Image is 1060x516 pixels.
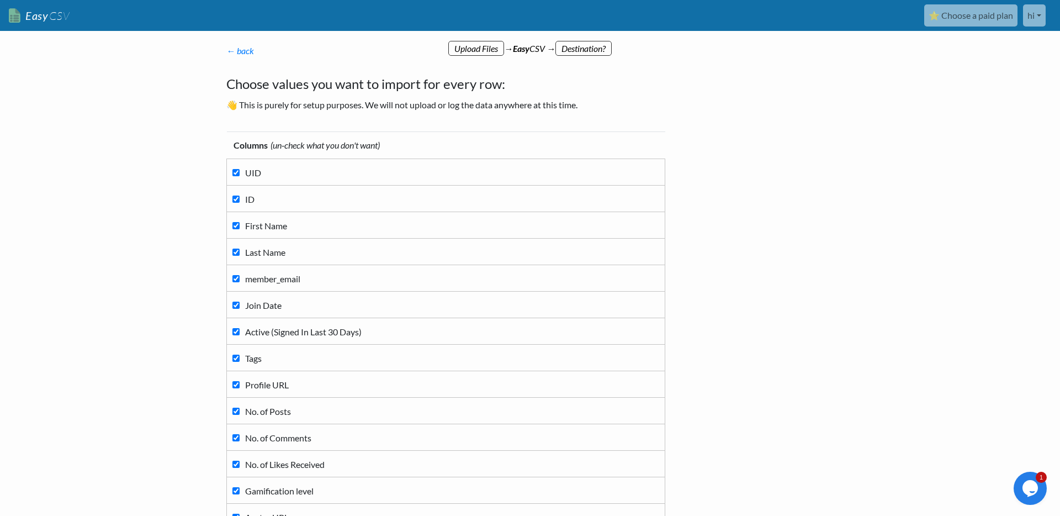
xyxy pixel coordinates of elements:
span: ID [245,194,255,204]
input: No. of Likes Received [232,461,240,468]
input: Gamification level [232,487,240,494]
p: 👋 This is purely for setup purposes. We will not upload or log the data anywhere at this time. [226,98,676,112]
a: ⭐ Choose a paid plan [924,4,1017,27]
span: Last Name [245,247,285,257]
input: ID [232,196,240,203]
span: Tags [245,353,262,364]
input: member_email [232,275,240,282]
div: → CSV → [215,31,845,55]
iframe: chat widget [1014,472,1049,505]
input: Last Name [232,249,240,256]
span: No. of Likes Received [245,459,325,470]
span: Gamification level [245,486,314,496]
input: First Name [232,222,240,229]
input: Join Date [232,302,240,309]
span: UID [245,167,261,178]
th: Columns [227,132,665,159]
input: No. of Posts [232,408,240,415]
input: Tags [232,355,240,362]
span: CSV [48,9,70,23]
span: No. of Comments [245,433,311,443]
span: No. of Posts [245,406,291,417]
span: Profile URL [245,380,289,390]
a: ← back [226,45,254,56]
span: member_email [245,273,300,284]
a: EasyCSV [9,4,70,27]
input: UID [232,169,240,176]
h4: Choose values you want to import for every row: [226,74,676,94]
input: Active (Signed In Last 30 Days) [232,328,240,335]
span: First Name [245,220,287,231]
span: Join Date [245,300,282,310]
input: Profile URL [232,381,240,388]
a: hi [1023,4,1046,27]
span: Active (Signed In Last 30 Days) [245,327,362,337]
i: (un-check what you don't want) [271,140,380,150]
input: No. of Comments [232,434,240,441]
